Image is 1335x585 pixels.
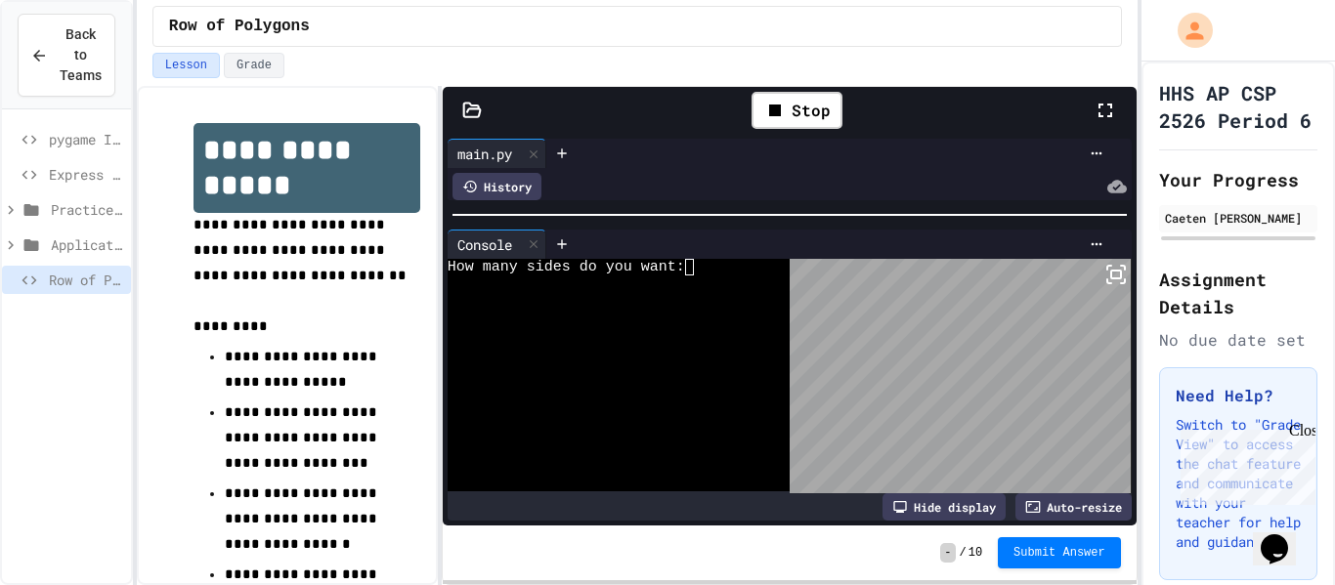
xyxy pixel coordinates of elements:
h2: Your Progress [1159,166,1317,193]
span: / [960,545,967,561]
span: Back to Teams [60,24,102,86]
div: History [452,173,541,200]
button: Grade [224,53,284,78]
span: Row of Polygons [169,15,310,38]
div: Console [448,234,522,255]
span: 10 [969,545,982,561]
span: Submit Answer [1013,545,1105,561]
span: How many sides do you want: [448,259,685,275]
div: Chat with us now!Close [8,8,135,124]
div: Auto-resize [1015,493,1132,521]
h3: Need Help? [1176,384,1301,407]
iframe: chat widget [1173,422,1315,505]
span: Application: Variables/Print [51,234,123,255]
div: My Account [1157,8,1218,53]
span: - [940,543,955,563]
p: Switch to "Grade View" to access the chat feature and communicate with your teacher for help and ... [1176,415,1301,552]
button: Lesson [152,53,220,78]
div: No due date set [1159,328,1317,352]
button: Back to Teams [18,14,115,97]
span: Row of Polygons [49,270,123,290]
div: main.py [448,144,522,164]
button: Submit Answer [998,537,1121,568]
h2: Assignment Details [1159,266,1317,320]
h1: HHS AP CSP 2526 Period 6 [1159,79,1317,134]
span: Practice: Variables/Print [51,199,123,220]
div: Stop [752,92,842,129]
div: main.py [448,139,546,168]
span: pygame Intro [49,129,123,149]
div: Hide display [883,493,1006,521]
div: Caeten [PERSON_NAME] [1165,209,1312,227]
span: Express Yourself in Python! [49,164,123,185]
iframe: chat widget [1253,507,1315,565]
div: Console [448,230,546,259]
